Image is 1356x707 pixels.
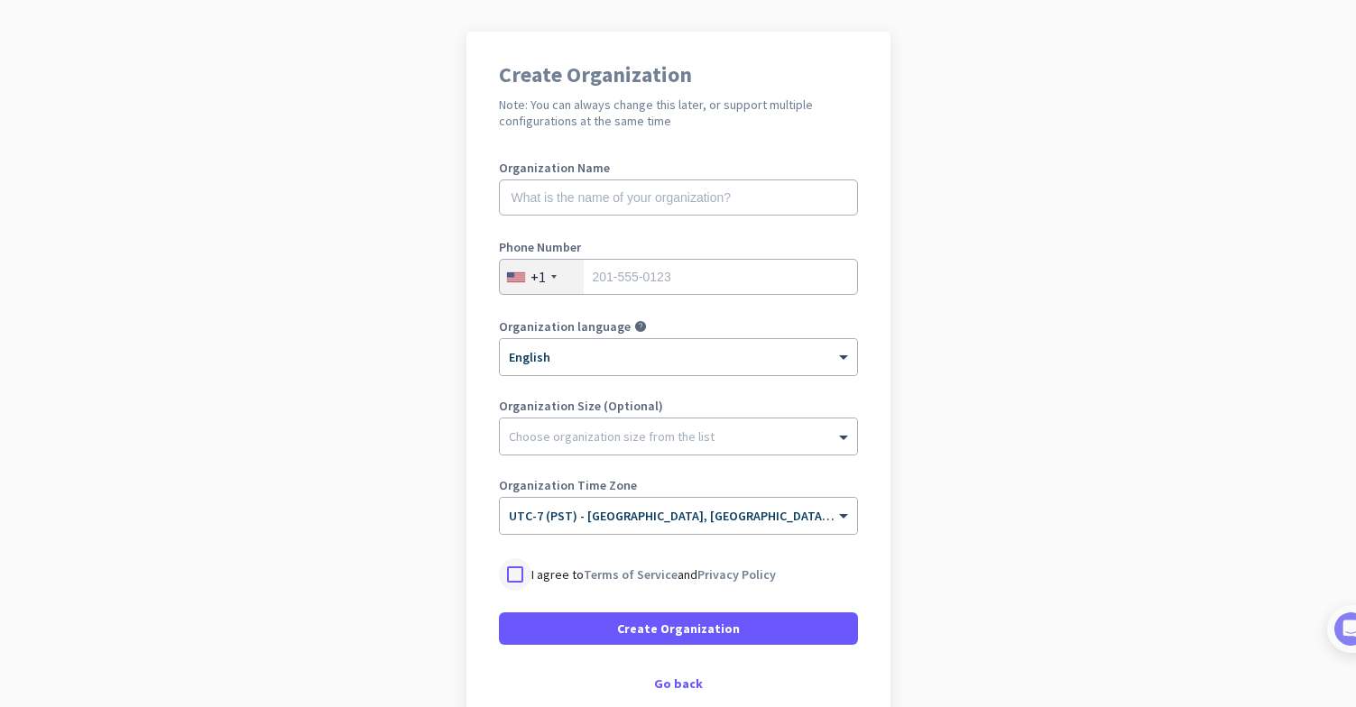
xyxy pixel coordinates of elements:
[634,320,647,333] i: help
[499,479,858,491] label: Organization Time Zone
[617,620,740,638] span: Create Organization
[499,612,858,645] button: Create Organization
[499,320,631,333] label: Organization language
[697,566,776,583] a: Privacy Policy
[499,179,858,216] input: What is the name of your organization?
[530,268,546,286] div: +1
[584,566,678,583] a: Terms of Service
[499,259,858,295] input: 201-555-0123
[499,161,858,174] label: Organization Name
[531,565,776,583] p: I agree to and
[499,64,858,86] h1: Create Organization
[499,96,858,129] h2: Note: You can always change this later, or support multiple configurations at the same time
[499,241,858,253] label: Phone Number
[499,677,858,690] div: Go back
[499,399,858,412] label: Organization Size (Optional)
